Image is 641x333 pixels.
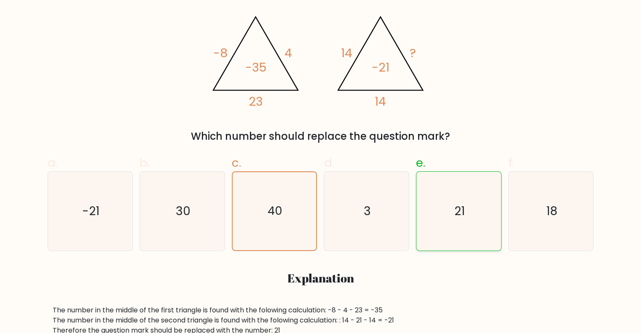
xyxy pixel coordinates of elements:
[232,155,241,171] span: c.
[139,155,150,171] span: b.
[213,45,228,62] tspan: -8
[284,45,292,62] tspan: 4
[53,271,589,285] h3: Explanation
[416,155,425,171] span: e.
[245,59,266,76] tspan: -35
[324,155,334,171] span: d.
[454,203,465,219] text: 21
[82,203,99,219] text: -21
[410,45,416,62] tspan: ?
[53,129,589,144] div: Which number should replace the question mark?
[372,59,389,76] tspan: -21
[248,93,263,110] tspan: 23
[341,45,352,62] tspan: 14
[176,203,190,219] text: 30
[48,155,58,171] span: a.
[364,203,371,219] text: 3
[508,155,514,171] span: f.
[375,93,386,110] tspan: 14
[546,203,557,219] text: 18
[268,203,282,219] text: 40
